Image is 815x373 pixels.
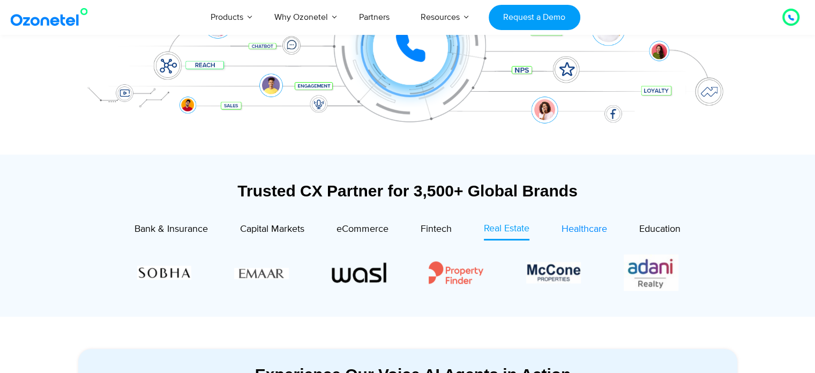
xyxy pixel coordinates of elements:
span: Capital Markets [240,223,304,235]
a: Education [639,222,681,240]
a: Healthcare [562,222,607,240]
span: Education [639,223,681,235]
a: Bank & Insurance [134,222,208,240]
div: Trusted CX Partner for 3,500+ Global Brands [78,181,737,200]
span: Healthcare [562,223,607,235]
a: Real Estate [484,222,529,240]
a: Request a Demo [489,5,580,30]
span: eCommerce [337,223,388,235]
a: Fintech [421,222,452,240]
a: eCommerce [337,222,388,240]
span: Bank & Insurance [134,223,208,235]
a: Capital Markets [240,222,304,240]
div: Image Carousel [137,252,678,293]
span: Real Estate [484,223,529,235]
span: Fintech [421,223,452,235]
